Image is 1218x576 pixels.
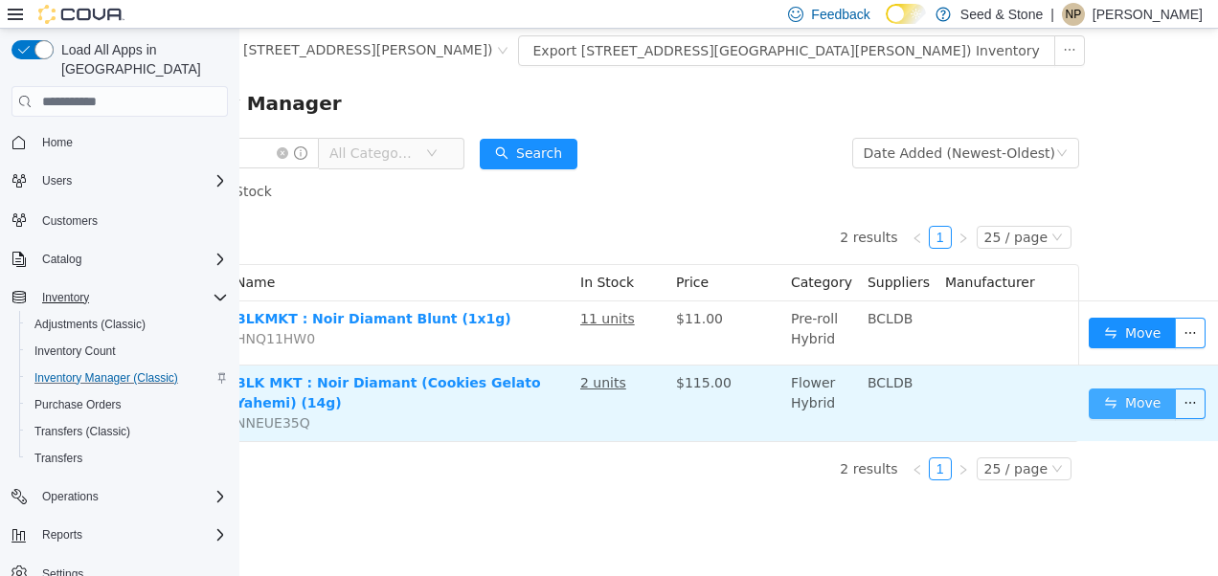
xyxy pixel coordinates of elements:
[690,198,711,219] a: 1
[1062,3,1085,26] div: Natalyn Parsons
[34,286,97,309] button: Inventory
[689,197,712,220] li: 1
[712,429,735,452] li: Next Page
[960,3,1043,26] p: Seed & Stone
[745,198,808,219] div: 25 / page
[600,429,658,452] li: 2 results
[27,393,228,416] span: Purchase Orders
[27,393,129,416] a: Purchase Orders
[279,7,816,37] button: Export [STREET_ADDRESS][GEOGRAPHIC_DATA][PERSON_NAME]) Inventory
[38,5,124,24] img: Cova
[19,391,236,418] button: Purchase Orders
[42,290,89,305] span: Inventory
[34,131,80,154] a: Home
[19,418,236,445] button: Transfers (Classic)
[4,167,236,194] button: Users
[628,346,673,362] span: BCLDB
[628,246,690,261] span: Suppliers
[42,489,99,504] span: Operations
[34,169,79,192] button: Users
[672,435,684,447] i: icon: left
[34,397,122,412] span: Purchase Orders
[718,204,730,215] i: icon: right
[258,16,269,28] i: icon: close-circle
[34,424,130,439] span: Transfers (Classic)
[437,246,469,261] span: Price
[90,115,177,134] span: All Categories
[34,370,178,386] span: Inventory Manager (Classic)
[812,434,823,448] i: icon: down
[27,340,228,363] span: Inventory Count
[886,4,926,24] input: Dark Mode
[42,252,81,267] span: Catalog
[54,40,228,78] span: Load All Apps in [GEOGRAPHIC_DATA]
[936,289,966,320] button: icon: ellipsis
[34,523,228,546] span: Reports
[27,366,228,389] span: Inventory Manager (Classic)
[628,282,673,298] span: BCLDB
[666,197,689,220] li: Previous Page
[624,110,816,139] div: Date Added (Newest-Oldest)
[706,246,796,261] span: Manufacturer
[1066,3,1082,26] span: NP
[27,366,186,389] a: Inventory Manager (Classic)
[42,135,73,150] span: Home
[34,286,228,309] span: Inventory
[34,317,146,332] span: Adjustments (Classic)
[811,5,869,24] span: Feedback
[187,119,198,132] i: icon: down
[690,430,711,451] a: 1
[4,11,254,32] span: 8050 Lickman Road # 103 (Chilliwack)
[666,429,689,452] li: Previous Page
[1050,3,1054,26] p: |
[341,246,395,261] span: In Stock
[812,203,823,216] i: icon: down
[437,346,492,362] span: $115.00
[718,435,730,447] i: icon: right
[55,118,68,131] i: icon: info-circle
[1093,3,1203,26] p: [PERSON_NAME]
[886,24,887,25] span: Dark Mode
[19,311,236,338] button: Adjustments (Classic)
[34,485,228,508] span: Operations
[849,360,937,390] button: icon: swapMove
[544,337,620,412] td: Flower Hybrid
[4,206,236,233] button: Customers
[544,273,620,337] td: Pre-roll Hybrid
[42,173,72,188] span: Users
[745,430,808,451] div: 25 / page
[42,527,82,543] span: Reports
[4,246,236,273] button: Catalog
[437,282,484,298] span: $11.00
[34,208,228,232] span: Customers
[672,204,684,215] i: icon: left
[37,119,49,130] i: icon: close-circle
[341,282,395,298] u: 11 units
[34,248,89,271] button: Catalog
[34,523,90,546] button: Reports
[600,197,658,220] li: 2 results
[240,110,338,141] button: icon: searchSearch
[34,485,106,508] button: Operations
[689,429,712,452] li: 1
[19,338,236,365] button: Inventory Count
[27,420,228,443] span: Transfers (Classic)
[27,313,228,336] span: Adjustments (Classic)
[27,447,90,470] a: Transfers
[373,16,385,28] i: icon: close-circle
[4,521,236,548] button: Reports
[34,343,116,359] span: Inventory Count
[4,284,236,311] button: Inventory
[341,346,387,362] u: 2 units
[815,7,846,37] button: icon: ellipsis
[4,483,236,510] button: Operations
[817,119,828,132] i: icon: down
[936,360,966,390] button: icon: ellipsis
[4,128,236,156] button: Home
[34,210,105,233] a: Customers
[42,213,98,229] span: Customers
[27,313,153,336] a: Adjustments (Classic)
[34,169,228,192] span: Users
[34,130,228,154] span: Home
[712,197,735,220] li: Next Page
